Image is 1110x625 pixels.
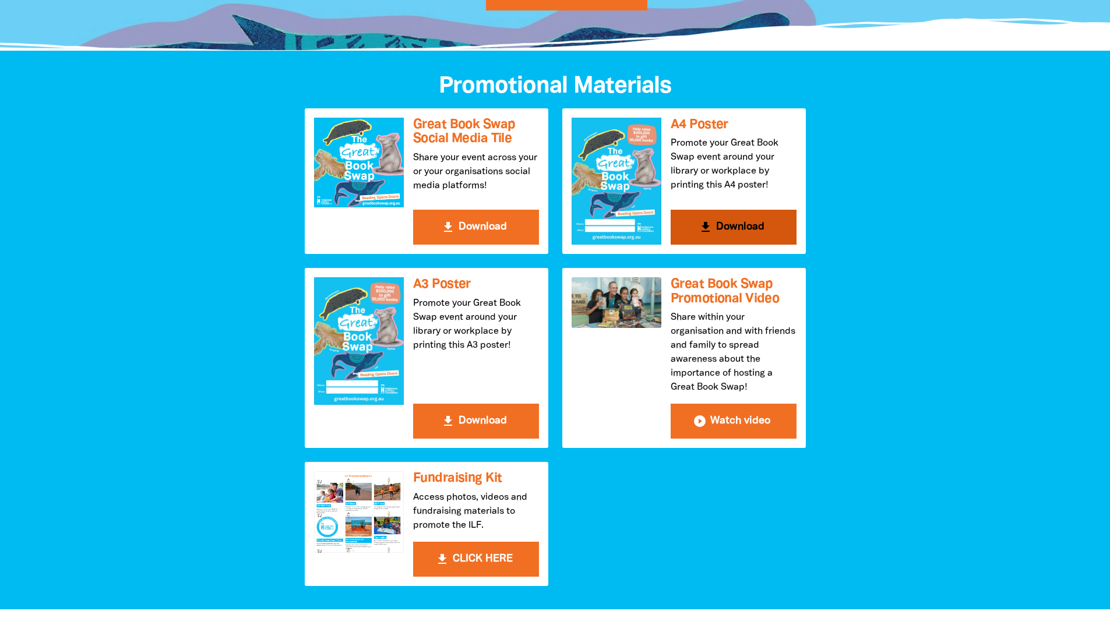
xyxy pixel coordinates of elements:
button: get_app CLICK HERE [413,542,539,577]
h3: Fundraising Kit [413,471,539,486]
button: get_app Download [413,210,539,245]
i: get_app [441,220,455,234]
h3: Great Book Swap Promotional Video [671,277,797,306]
img: Great Book Swap Social Media Tile [314,118,404,207]
img: A4 Poster [572,118,661,245]
i: get_app [699,220,713,234]
button: get_app Download [671,210,797,245]
h3: A3 Poster [413,277,539,292]
i: get_app [435,552,449,566]
button: play_circle_filled Watch video [671,404,797,439]
i: play_circle_filled [693,414,707,428]
h3: A4 Poster [671,118,797,132]
img: A3 Poster [314,277,404,404]
h3: Great Book Swap Social Media Tile [413,118,539,146]
span: Promotional Materials [439,76,671,97]
button: get_app Download [413,404,539,439]
i: get_app [441,414,455,428]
